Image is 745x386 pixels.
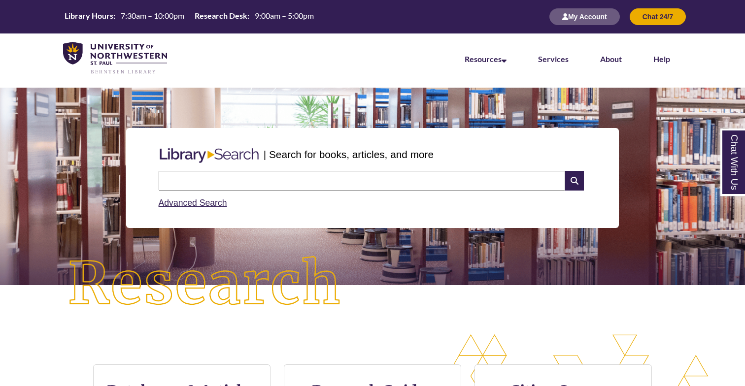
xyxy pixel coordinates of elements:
[549,12,620,21] a: My Account
[159,198,227,208] a: Advanced Search
[191,10,251,21] th: Research Desk:
[630,8,686,25] button: Chat 24/7
[61,10,318,24] a: Hours Today
[63,42,167,75] img: UNWSP Library Logo
[600,54,622,64] a: About
[155,144,264,167] img: Libary Search
[653,54,670,64] a: Help
[630,12,686,21] a: Chat 24/7
[255,11,314,20] span: 9:00am – 5:00pm
[264,147,434,162] p: | Search for books, articles, and more
[538,54,569,64] a: Services
[565,171,584,191] i: Search
[61,10,117,21] th: Library Hours:
[549,8,620,25] button: My Account
[37,226,372,342] img: Research
[465,54,507,64] a: Resources
[121,11,184,20] span: 7:30am – 10:00pm
[61,10,318,23] table: Hours Today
